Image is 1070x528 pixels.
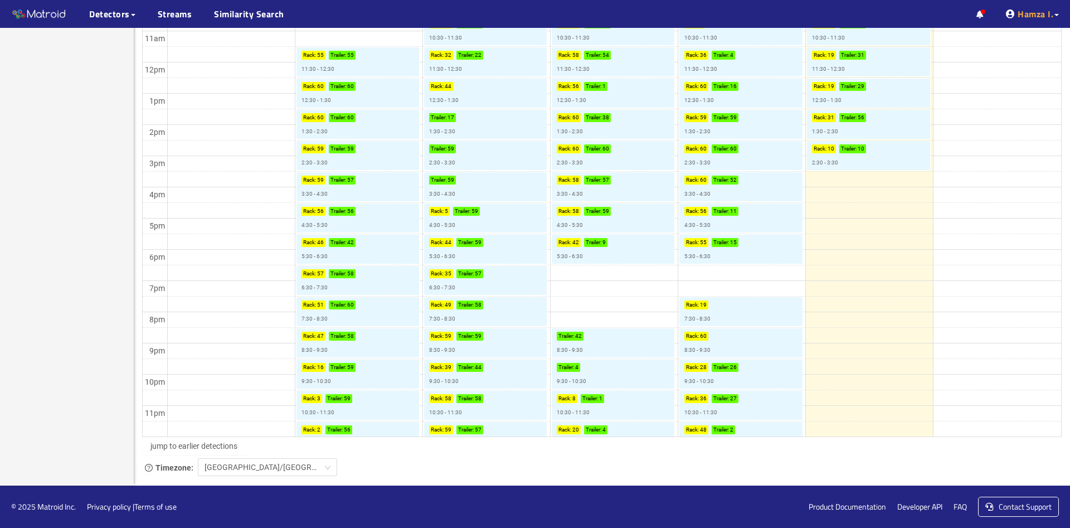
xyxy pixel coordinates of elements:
p: 1:30 - 2:30 [429,127,455,136]
p: 6:30 - 7:30 [429,283,455,292]
p: Trailer : [458,51,474,60]
p: 60 [347,301,354,309]
div: 9pm [147,345,167,357]
p: 15 [730,238,737,247]
p: 19 [700,301,707,309]
p: Trailer : [586,425,601,434]
p: Trailer : [558,363,574,372]
p: 60 [700,82,707,91]
button: jump to earlier detections [142,437,246,455]
p: 10:30 - 11:30 [429,408,462,417]
p: 28 [700,363,707,372]
div: 11am [143,32,167,45]
p: Rack : [303,301,316,309]
p: 1:30 - 2:30 [684,127,711,136]
p: Trailer : [713,207,729,216]
p: Rack : [431,207,444,216]
p: 4 [602,425,606,434]
p: Trailer : [330,301,346,309]
p: Trailer : [458,425,474,434]
p: 3:30 - 4:30 [557,190,583,198]
div: 8pm [147,313,167,326]
p: 27 [730,394,737,403]
p: 31 [858,51,864,60]
p: Trailer : [841,144,857,153]
p: Trailer : [327,425,343,434]
p: 10:30 - 11:30 [301,408,334,417]
p: Trailer : [713,144,729,153]
div: 7pm [147,282,167,294]
p: Trailer : [330,176,346,185]
p: 46 [317,238,324,247]
p: 4:30 - 5:30 [684,221,711,230]
p: 52 [730,176,737,185]
p: 10:30 - 11:30 [684,408,717,417]
p: 57 [602,176,609,185]
p: Rack : [431,238,444,247]
p: Trailer : [713,82,729,91]
p: 60 [572,113,579,122]
p: Trailer : [586,144,601,153]
p: Rack : [814,144,826,153]
div: 12pm [143,64,167,76]
p: 59 [347,363,354,372]
span: Detectors [89,7,130,21]
p: Trailer : [330,144,346,153]
p: 1:30 - 2:30 [557,127,583,136]
p: 58 [572,51,579,60]
a: Product Documentation [809,501,886,513]
p: Rack : [558,51,571,60]
p: Rack : [303,113,316,122]
p: Rack : [558,176,571,185]
p: 11:30 - 12:30 [429,65,462,74]
p: Rack : [303,176,316,185]
p: 29 [858,82,864,91]
p: 8:30 - 9:30 [301,346,328,355]
p: Rack : [303,82,316,91]
p: Rack : [558,425,571,434]
p: Rack : [814,51,826,60]
p: Trailer : [582,394,598,403]
p: 60 [700,332,707,341]
p: 60 [700,176,707,185]
p: Trailer : [713,238,729,247]
p: 56 [572,82,579,91]
p: 60 [317,82,324,91]
p: 20 [572,425,579,434]
p: 60 [317,113,324,122]
span: Hamza I. [1018,7,1053,21]
p: Trailer : [586,113,601,122]
p: 4:30 - 5:30 [557,221,583,230]
p: 12:30 - 1:30 [812,96,842,105]
p: 7:30 - 8:30 [429,314,455,323]
p: 59 [448,144,454,153]
p: 59 [347,144,354,153]
p: Trailer : [431,144,446,153]
p: Rack : [686,82,699,91]
div: 6pm [147,251,167,263]
div: 10pm [143,376,167,388]
p: 44 [445,82,451,91]
p: Trailer : [330,363,346,372]
p: Rack : [686,113,699,122]
p: 11:30 - 12:00 [429,434,462,443]
p: 7:30 - 8:30 [301,314,328,323]
span: Contact Support [999,501,1052,512]
p: 44 [475,363,481,372]
p: 2:30 - 3:30 [812,158,838,167]
p: Trailer : [330,332,346,341]
a: Streams [158,7,192,21]
span: Asia/Kolkata [205,459,330,476]
p: 59 [602,207,609,216]
p: 5:30 - 6:30 [684,252,711,261]
p: Trailer : [586,176,601,185]
p: 59 [317,144,324,153]
p: Trailer : [713,363,729,372]
p: Rack : [431,363,444,372]
p: 3 [317,394,320,403]
p: Trailer : [327,394,343,403]
div: 1pm [147,95,167,107]
p: Rack : [303,144,316,153]
p: 59 [471,207,478,216]
p: Trailer : [330,269,346,278]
